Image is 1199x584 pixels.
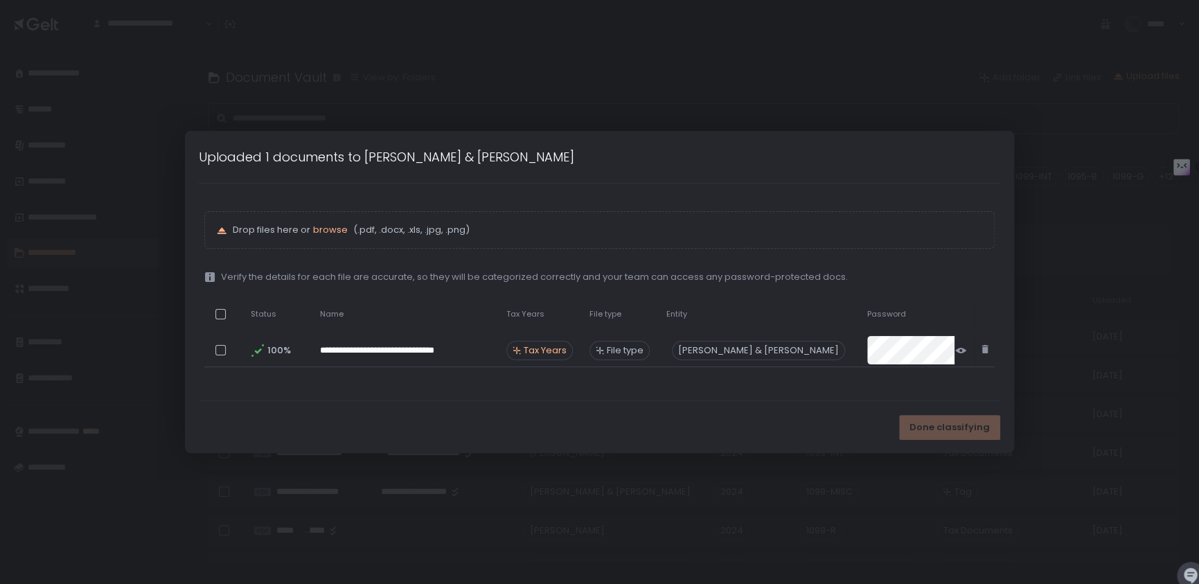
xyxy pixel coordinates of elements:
[233,224,983,236] p: Drop files here or
[867,309,906,319] span: Password
[524,344,567,357] span: Tax Years
[320,309,344,319] span: Name
[506,309,544,319] span: Tax Years
[267,344,290,357] span: 100%
[607,344,643,357] span: File type
[221,271,848,283] span: Verify the details for each file are accurate, so they will be categorized correctly and your tea...
[199,148,574,166] h1: Uploaded 1 documents to [PERSON_NAME] & [PERSON_NAME]
[589,309,621,319] span: File type
[251,309,276,319] span: Status
[672,341,845,360] div: [PERSON_NAME] & [PERSON_NAME]
[313,224,348,236] button: browse
[666,309,687,319] span: Entity
[313,223,348,236] span: browse
[350,224,470,236] span: (.pdf, .docx, .xls, .jpg, .png)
